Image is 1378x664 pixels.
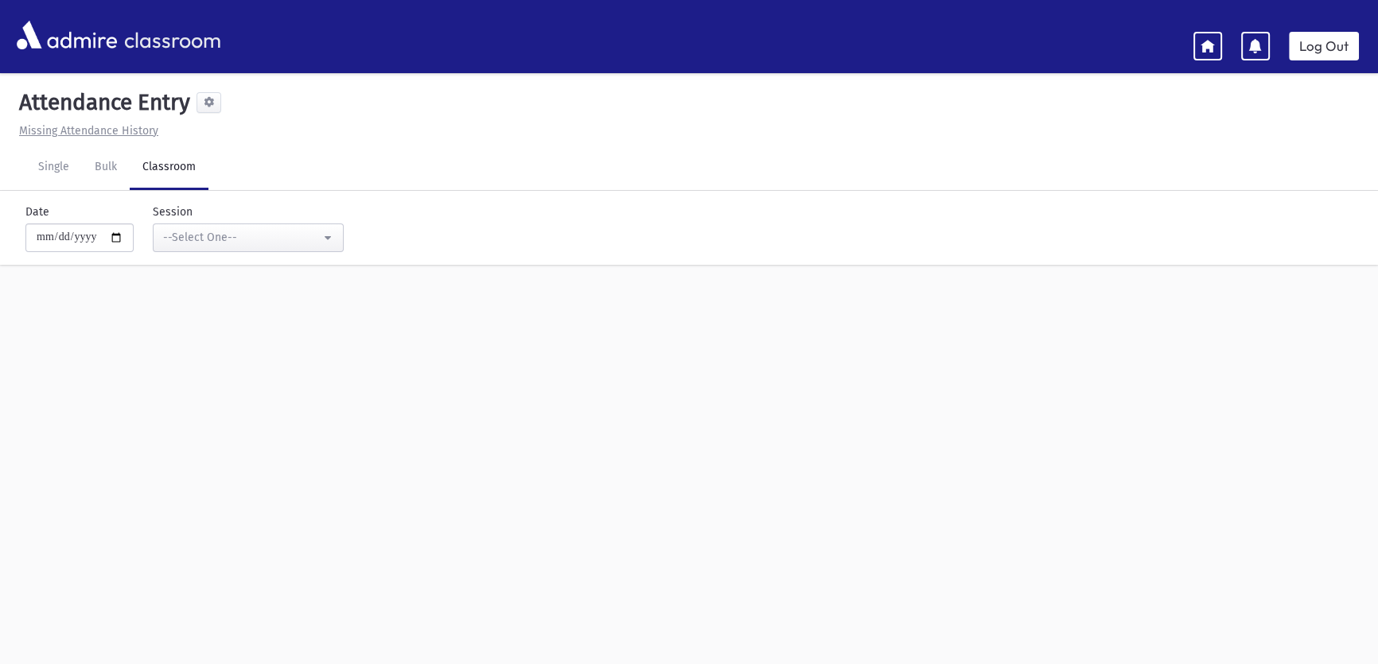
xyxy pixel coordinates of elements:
a: Single [25,146,82,190]
u: Missing Attendance History [19,124,158,138]
label: Session [153,204,193,220]
div: --Select One-- [163,229,321,246]
a: Log Out [1289,32,1359,60]
a: Bulk [82,146,130,190]
button: --Select One-- [153,223,344,252]
a: Missing Attendance History [13,124,158,138]
a: Classroom [130,146,208,190]
img: AdmirePro [13,17,121,53]
label: Date [25,204,49,220]
span: classroom [121,14,221,56]
h5: Attendance Entry [13,89,190,116]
